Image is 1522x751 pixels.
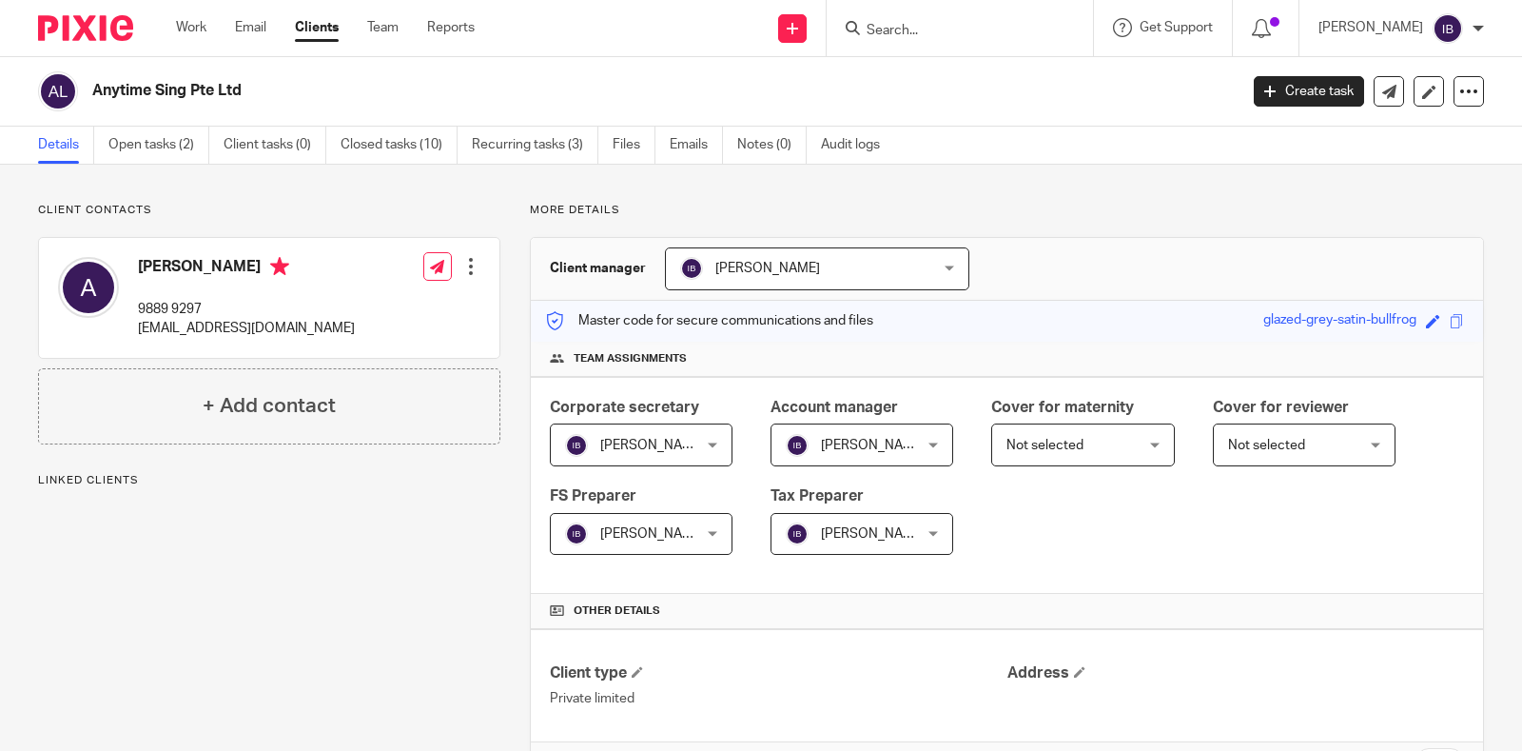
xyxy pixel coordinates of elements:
[38,473,500,488] p: Linked clients
[600,527,705,541] span: [PERSON_NAME]
[565,523,588,545] img: svg%3E
[550,663,1006,683] h4: Client type
[771,488,864,504] span: Tax Preparer
[1007,663,1464,683] h4: Address
[613,127,655,164] a: Files
[138,300,355,319] p: 9889 9297
[1006,439,1083,452] span: Not selected
[821,439,926,452] span: [PERSON_NAME]
[786,434,809,457] img: svg%3E
[1263,310,1416,332] div: glazed-grey-satin-bullfrog
[367,18,399,37] a: Team
[38,71,78,111] img: svg%3E
[574,351,687,366] span: Team assignments
[1213,400,1349,415] span: Cover for reviewer
[92,81,999,101] h2: Anytime Sing Pte Ltd
[295,18,339,37] a: Clients
[865,23,1036,40] input: Search
[138,257,355,281] h4: [PERSON_NAME]
[821,527,926,541] span: [PERSON_NAME]
[1140,21,1213,34] span: Get Support
[176,18,206,37] a: Work
[1228,439,1305,452] span: Not selected
[203,391,336,421] h4: + Add contact
[991,400,1134,415] span: Cover for maternity
[341,127,458,164] a: Closed tasks (10)
[821,127,894,164] a: Audit logs
[224,127,326,164] a: Client tasks (0)
[737,127,807,164] a: Notes (0)
[235,18,266,37] a: Email
[270,257,289,276] i: Primary
[530,203,1484,218] p: More details
[550,400,699,415] span: Corporate secretary
[574,603,660,619] span: Other details
[550,488,636,504] span: FS Preparer
[38,203,500,218] p: Client contacts
[545,311,873,330] p: Master code for secure communications and files
[138,319,355,338] p: [EMAIL_ADDRESS][DOMAIN_NAME]
[427,18,475,37] a: Reports
[565,434,588,457] img: svg%3E
[680,257,703,280] img: svg%3E
[550,689,1006,708] p: Private limited
[715,262,820,275] span: [PERSON_NAME]
[58,257,119,318] img: svg%3E
[108,127,209,164] a: Open tasks (2)
[786,523,809,545] img: svg%3E
[38,15,133,41] img: Pixie
[550,259,646,278] h3: Client manager
[771,400,898,415] span: Account manager
[38,127,94,164] a: Details
[472,127,598,164] a: Recurring tasks (3)
[1433,13,1463,44] img: svg%3E
[1254,76,1364,107] a: Create task
[1318,18,1423,37] p: [PERSON_NAME]
[600,439,705,452] span: [PERSON_NAME]
[670,127,723,164] a: Emails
